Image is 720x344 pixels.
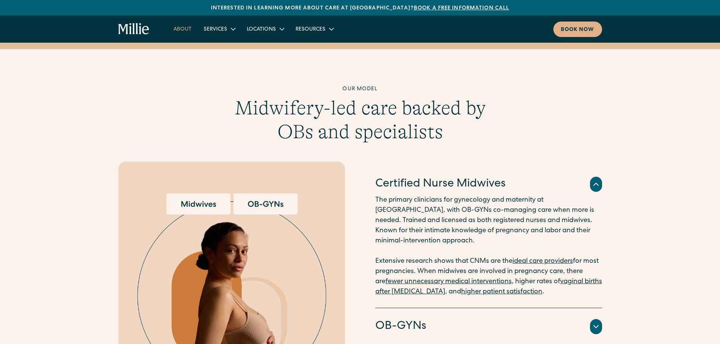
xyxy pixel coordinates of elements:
a: About [167,23,198,35]
div: Locations [241,23,290,35]
a: Book now [553,22,602,37]
div: Locations [247,26,276,34]
a: home [118,23,150,35]
div: Resources [296,26,325,34]
div: Services [198,23,241,35]
a: higher patient satisfaction [461,288,542,295]
a: fewer unnecessary medical interventions [386,278,512,285]
a: Book a free information call [414,6,509,11]
div: Our model [215,85,505,93]
div: Services [204,26,227,34]
a: ideal care providers [513,258,573,265]
h3: Midwifery-led care backed by OBs and specialists [215,96,505,143]
div: Resources [290,23,339,35]
h4: Certified Nurse Midwives [375,176,506,192]
h4: OB-GYNs [375,319,426,335]
div: Book now [561,26,595,34]
p: The primary clinicians for gynecology and maternity at [GEOGRAPHIC_DATA], with OB-GYNs co-managin... [375,195,602,297]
